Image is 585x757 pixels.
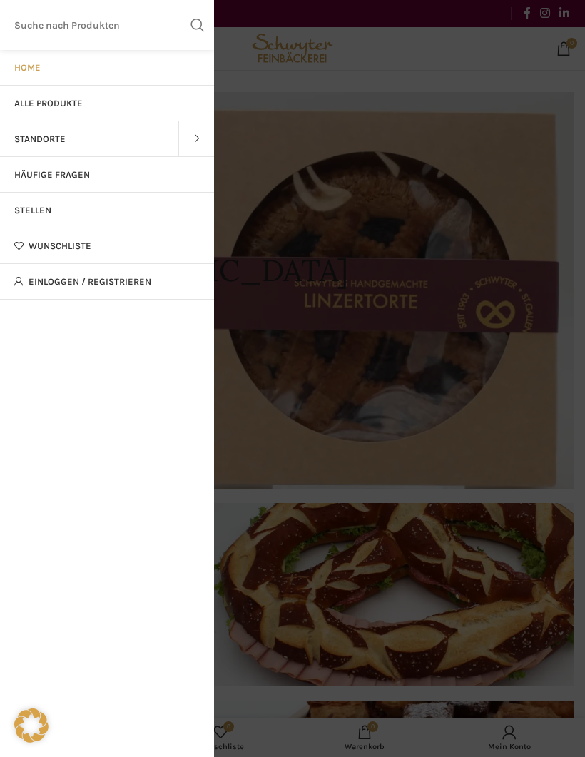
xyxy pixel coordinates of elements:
span: Wunschliste [29,240,91,252]
span: Stellen [14,205,51,216]
span: Häufige Fragen [14,169,90,181]
span: Home [14,62,41,73]
span: Alle Produkte [14,98,83,109]
span: Standorte [14,133,66,145]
